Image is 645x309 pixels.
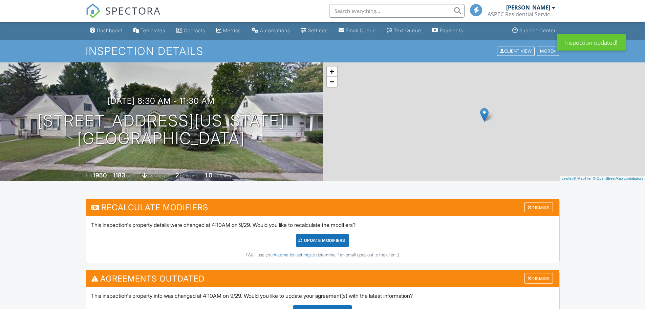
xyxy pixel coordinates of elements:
[126,173,136,178] span: sq. ft.
[384,24,424,37] a: Text Queue
[38,112,285,148] h1: [STREET_ADDRESS][US_STATE] [GEOGRAPHIC_DATA]
[85,173,92,178] span: Built
[213,173,233,178] span: bathrooms
[97,27,123,33] div: Dashboard
[86,270,559,287] h3: Agreements Outdated
[506,4,550,11] div: [PERSON_NAME]
[260,27,290,33] div: Automations
[108,96,215,105] h3: [DATE] 8:30 am - 11:30 am
[496,48,536,53] a: Client View
[308,27,328,33] div: Settings
[537,46,559,56] div: More
[440,27,463,33] div: Payments
[524,202,553,213] div: Dismiss
[223,27,241,33] div: Metrics
[519,27,556,33] div: Support Center
[86,45,560,57] h1: Inspection Details
[336,24,379,37] a: Email Queue
[429,24,466,37] a: Payments
[561,176,573,180] a: Leaflet
[180,173,198,178] span: bedrooms
[184,27,205,33] div: Contacts
[557,34,626,51] div: Inspection updated!
[86,216,559,263] div: This inspection's property details were changed at 4:10AM on 9/29. Would you like to recalculate ...
[327,77,337,87] a: Zoom out
[148,173,169,178] span: crawlspace
[86,3,101,18] img: The Best Home Inspection Software - Spectora
[205,172,212,179] div: 1.0
[93,172,107,179] div: 1950
[91,252,554,258] div: (We'll use your to determine if an email goes out to the client.)
[560,176,645,181] div: |
[524,273,553,284] div: Dismiss
[329,4,465,18] input: Search everything...
[173,24,208,37] a: Contacts
[346,27,376,33] div: Email Queue
[510,24,558,37] a: Support Center
[86,199,559,216] h3: Recalculate Modifiers
[574,176,592,180] a: © MapTiler
[87,24,125,37] a: Dashboard
[113,172,125,179] div: 1183
[175,172,179,179] div: 2
[274,252,311,257] a: Automation settings
[213,24,243,37] a: Metrics
[249,24,293,37] a: Automations (Basic)
[296,234,349,247] div: UPDATE Modifiers
[497,46,535,56] div: Client View
[86,9,161,23] a: SPECTORA
[593,176,643,180] a: © OpenStreetMap contributors
[105,3,161,18] span: SPECTORA
[488,11,555,18] div: ASPEC Residential Services, LLC
[131,24,168,37] a: Templates
[327,66,337,77] a: Zoom in
[141,27,165,33] div: Templates
[298,24,330,37] a: Settings
[394,27,421,33] div: Text Queue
